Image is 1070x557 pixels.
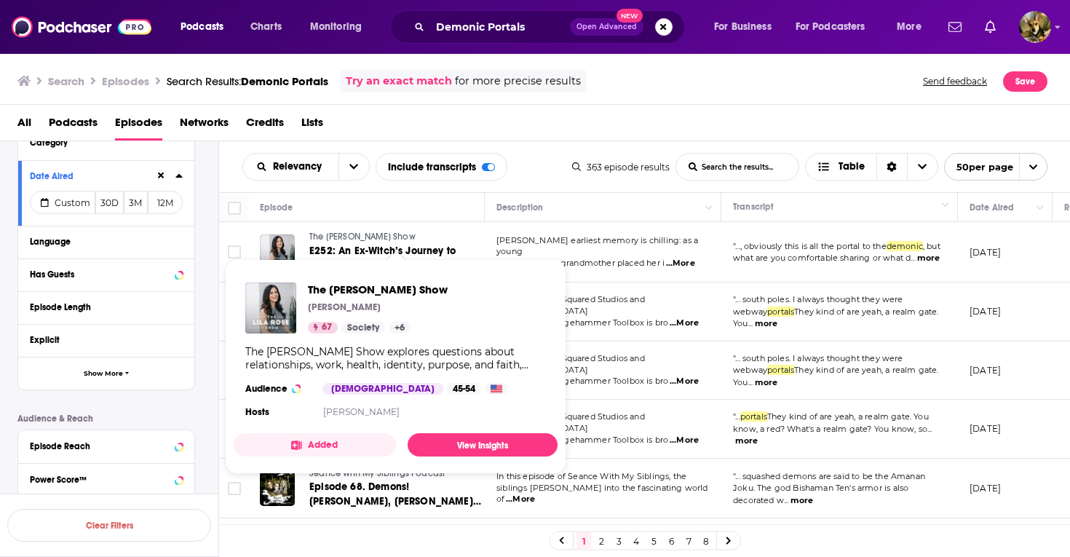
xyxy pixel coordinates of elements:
span: E252: An Ex-Witch’s Journey to [DEMOGRAPHIC_DATA] w/[PERSON_NAME] | [PERSON_NAME] Show [309,245,456,301]
button: open menu [170,15,242,39]
h2: Choose View [805,153,938,181]
span: " [733,471,925,505]
span: Demonic Portals [241,74,328,88]
div: Date Aired [30,171,146,181]
button: more [755,317,777,330]
span: " [733,353,938,387]
span: Sponsored by 6 Squared Studios and [GEOGRAPHIC_DATA] [496,411,645,433]
span: ...More [506,494,535,505]
button: open menu [786,15,887,39]
h3: Search [48,74,84,88]
span: They kind of are yeah, a realm gate. You [733,365,938,387]
h2: Choose List sort [242,153,370,181]
span: The [PERSON_NAME] Show [309,232,416,242]
span: Sponsored by 6 Squared Studios and [GEOGRAPHIC_DATA] [496,353,645,375]
p: Audience & Reach [17,414,195,424]
span: For Podcasters [796,17,865,37]
span: They kind of are yeah, a realm gate. You know, a red? What's a realm gate? You know, so [733,411,929,434]
span: Credits [246,111,284,141]
button: Show More [18,357,194,390]
div: The [PERSON_NAME] Show explores questions about relationships, work, health, identity, purpose, a... [245,345,546,371]
span: For Business [714,17,772,37]
div: Include transcripts [376,153,507,181]
a: 8 [699,532,713,550]
button: Date Aired [30,167,155,185]
span: ... squashed demons are said to be the Amanan Joku. The god Bishaman Ten's armor is also decorated w [733,471,925,505]
button: 12M [148,191,183,214]
button: Column Actions [700,200,718,217]
a: Lists [301,111,323,141]
a: Society [341,322,385,333]
button: Explicit [30,331,183,349]
span: ... [784,495,789,505]
a: 67 [308,322,338,333]
a: Networks [180,111,229,141]
div: 45-54 [447,383,481,395]
span: Episode 68. Demons! [PERSON_NAME], [PERSON_NAME], and [PERSON_NAME] [309,481,481,522]
a: Podchaser - Follow, Share and Rate Podcasts [12,13,151,41]
button: open menu [887,15,940,39]
div: Search Results: [167,74,328,88]
a: +6 [389,322,411,333]
span: siblings [PERSON_NAME] into the fascinating world of [496,483,708,505]
span: Relevancy [273,162,327,172]
div: Episode Reach [30,441,170,451]
button: open menu [243,162,338,172]
span: " [733,294,938,328]
img: User Profile [1019,11,1051,43]
a: The Lila Rose Show [308,283,448,296]
a: "..., obviously this is all the portal to thedemonic, but what are you comfortable sharing or what d [733,241,940,264]
span: ... south poles. I always thought they were webway [733,294,903,317]
div: Explicit [30,335,173,345]
div: Episode [260,199,293,216]
span: ...More [670,376,699,387]
div: Transcript [733,198,774,216]
p: [DATE] [970,364,1001,376]
div: 363 episode results [572,162,670,173]
span: Toggle select row [228,245,241,258]
span: portals [767,307,794,317]
a: Episode 68. Demons! [PERSON_NAME], [PERSON_NAME], and [PERSON_NAME] [309,480,483,509]
div: Transcript [733,193,774,216]
div: Sort Direction [876,154,907,180]
span: " [733,241,940,264]
a: "... squashed demons are said to be the Amanan Joku. The god Bishaman Ten's armor is also decorat... [733,471,925,505]
a: 3 [611,532,626,550]
span: Open Advanced [576,23,637,31]
a: 6 [664,532,678,550]
button: open menu [944,153,1047,181]
h4: Hosts [245,406,269,418]
button: Has Guests [30,265,183,283]
a: The Lila Rose Show [245,283,296,333]
div: Date Aired [970,199,1014,216]
button: Added [234,433,396,457]
p: [DATE] [970,246,1001,258]
span: New [617,9,643,23]
span: Custom [55,197,90,208]
button: Open AdvancedNew [570,18,643,36]
span: 50 per page [945,156,1013,178]
input: Search podcasts, credits, & more... [430,15,570,39]
p: [DATE] [970,305,1001,317]
span: Games The Garagehammer Toolbox is bro [496,317,668,328]
a: Episodes [115,111,162,141]
a: 5 [646,532,661,550]
button: Custom [30,191,95,214]
span: ...More [670,435,699,446]
a: All [17,111,31,141]
a: E252: An Ex-Witch’s Journey to [DEMOGRAPHIC_DATA] w/[PERSON_NAME] | [PERSON_NAME] Show [309,244,483,273]
button: 30D [95,191,124,214]
span: Charts [250,17,282,37]
button: open menu [338,154,369,180]
p: [DATE] [970,482,1001,494]
a: "... south poles. I always thought they were webwayportalsThey kind of are yeah, a realm gate. You [733,353,938,387]
a: View Insights [408,433,558,457]
h3: Episodes [102,74,149,88]
a: 4 [629,532,643,550]
button: Category [30,133,183,151]
button: more [790,494,813,507]
span: The [PERSON_NAME] Show [308,283,448,296]
a: [PERSON_NAME] [323,406,400,417]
